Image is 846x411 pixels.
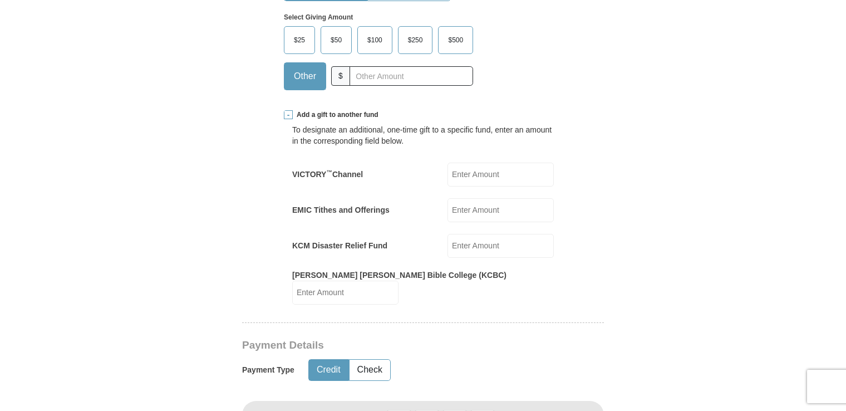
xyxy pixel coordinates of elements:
span: $500 [442,32,469,48]
input: Enter Amount [292,281,399,305]
input: Enter Amount [447,234,554,258]
span: $25 [288,32,311,48]
span: $50 [325,32,347,48]
span: $250 [402,32,429,48]
strong: Select Giving Amount [284,13,353,21]
input: Enter Amount [447,163,554,187]
input: Enter Amount [447,198,554,222]
h3: Payment Details [242,339,526,352]
span: Add a gift to another fund [293,110,378,120]
div: To designate an additional, one-time gift to a specific fund, enter an amount in the correspondin... [292,124,554,146]
label: KCM Disaster Relief Fund [292,240,387,251]
button: Check [350,360,390,380]
span: $100 [362,32,388,48]
label: VICTORY Channel [292,169,363,180]
input: Other Amount [350,66,473,86]
sup: ™ [326,169,332,175]
span: $ [331,66,350,86]
h5: Payment Type [242,365,294,375]
button: Credit [309,360,348,380]
label: EMIC Tithes and Offerings [292,204,390,216]
label: [PERSON_NAME] [PERSON_NAME] Bible College (KCBC) [292,270,506,281]
span: Other [288,68,322,85]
